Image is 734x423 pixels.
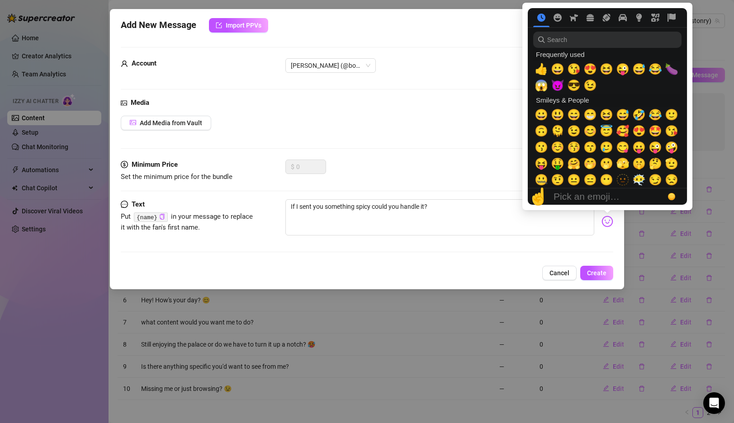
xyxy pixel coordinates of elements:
[159,214,165,220] span: copy
[542,266,577,280] button: Cancel
[132,160,178,169] strong: Minimum Price
[216,22,222,28] span: import
[132,200,145,208] strong: Text
[587,269,606,277] span: Create
[130,119,136,126] span: picture
[291,59,370,72] span: Ryan (@bostonry)
[134,212,168,222] code: {name}
[131,99,149,107] strong: Media
[121,116,211,130] button: Add Media from Vault
[703,392,725,414] div: Open Intercom Messenger
[121,199,128,210] span: message
[601,216,613,227] img: svg%3e
[132,59,156,67] strong: Account
[121,173,232,181] span: Set the minimum price for the bundle
[549,269,569,277] span: Cancel
[159,213,165,220] button: Click to Copy
[121,18,196,33] span: Add New Message
[209,18,268,33] button: Import PPVs
[226,22,261,29] span: Import PPVs
[121,58,128,69] span: user
[121,160,128,170] span: dollar
[121,98,127,108] span: picture
[285,199,594,235] textarea: If I sent you something spicy could you handle it?
[121,212,253,231] span: Put in your message to replace it with the fan's first name.
[140,119,202,127] span: Add Media from Vault
[580,266,613,280] button: Create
